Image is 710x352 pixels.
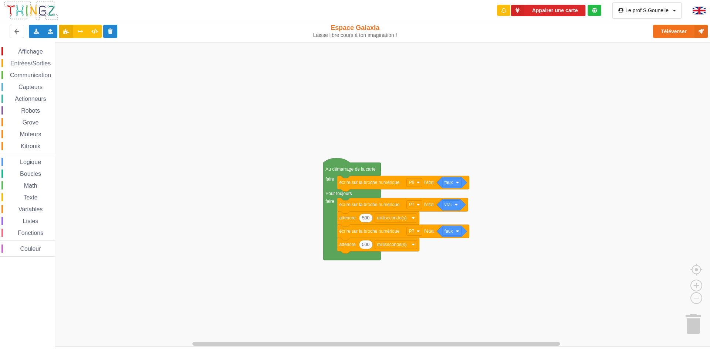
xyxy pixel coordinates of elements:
[20,107,41,114] span: Robots
[19,246,42,252] span: Couleur
[625,8,669,13] div: Le prof S.Gounelle
[377,215,406,221] text: milliseconde(s)
[424,180,434,185] text: l'état
[339,229,400,234] text: écrire sur la broche numérique
[9,60,52,66] span: Entrées/Sorties
[325,191,352,196] text: Pour toujours
[424,229,434,234] text: l'état
[339,215,356,221] text: attendre
[14,96,47,102] span: Actionneurs
[22,218,40,224] span: Listes
[17,84,44,90] span: Capteurs
[23,182,38,189] span: Math
[19,171,42,177] span: Boucles
[9,72,52,78] span: Communication
[409,202,415,207] text: P7
[17,230,44,236] span: Fonctions
[339,202,400,207] text: écrire sur la broche numérique
[20,143,41,149] span: Kitronik
[444,229,453,234] text: faux
[653,25,708,38] button: Téléverser
[17,206,44,212] span: Variables
[325,177,334,182] text: faire
[377,242,406,247] text: milliseconde(s)
[325,167,376,172] text: Au démarrage de la carte
[3,1,59,20] img: thingz_logo.png
[22,194,38,201] span: Texte
[444,202,452,207] text: vrai
[19,131,43,137] span: Moteurs
[409,180,415,185] text: P8
[693,7,706,14] img: gb.png
[17,48,44,55] span: Affichage
[444,180,453,185] text: faux
[409,229,415,234] text: P7
[325,199,334,204] text: faire
[293,32,417,38] div: Laisse libre cours à ton imagination !
[339,180,400,185] text: écrire sur la broche numérique
[21,119,40,126] span: Grove
[362,242,369,247] text: 500
[293,24,417,38] div: Espace Galaxia
[362,215,369,221] text: 500
[424,202,434,207] text: l'état
[19,159,42,165] span: Logique
[339,242,356,247] text: attendre
[588,5,601,16] div: Tu es connecté au serveur de création de Thingz
[511,5,586,16] button: Appairer une carte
